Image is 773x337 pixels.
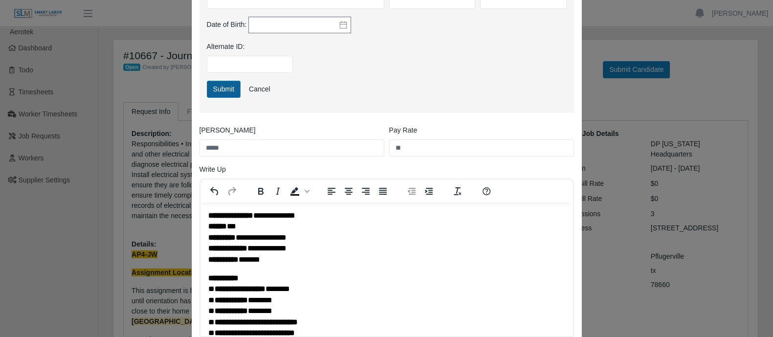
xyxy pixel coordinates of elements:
button: Align left [323,184,339,198]
label: Write Up [199,164,226,175]
iframe: Rich Text Area [200,202,573,337]
label: Date of Birth: [207,20,247,30]
label: [PERSON_NAME] [199,125,256,135]
label: Alternate ID: [207,42,245,52]
div: Background color Black [286,184,310,198]
button: Justify [374,184,391,198]
button: Italic [269,184,286,198]
button: Increase indent [420,184,437,198]
button: Submit [207,81,241,98]
button: Undo [206,184,223,198]
button: Clear formatting [449,184,465,198]
button: Align center [340,184,356,198]
button: Bold [252,184,268,198]
button: Help [478,184,494,198]
button: Align right [357,184,374,198]
label: Pay Rate [389,125,418,135]
button: Decrease indent [403,184,420,198]
a: Cancel [243,81,277,98]
body: Rich Text Area. Press ALT-0 for help. [8,8,365,258]
button: Redo [223,184,240,198]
